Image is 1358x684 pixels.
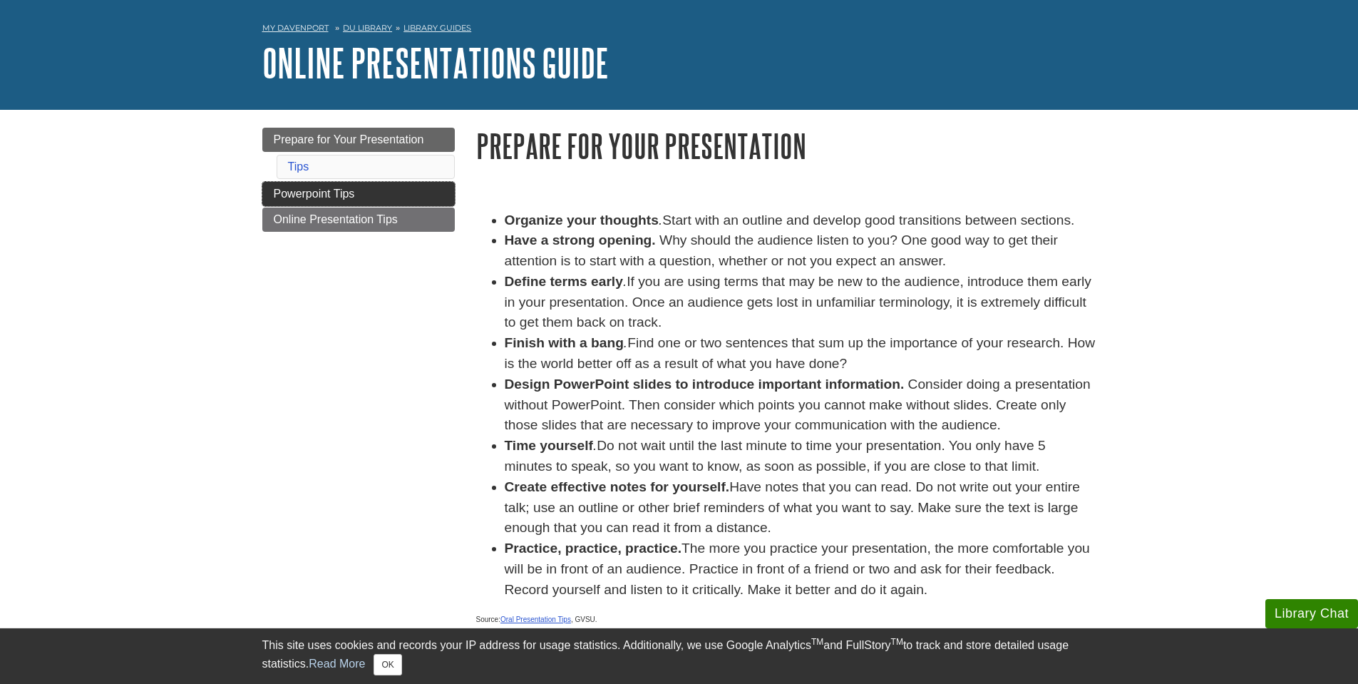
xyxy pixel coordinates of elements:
em: . [623,274,627,289]
li: The more you practice your presentation, the more comfortable you will be in front of an audience... [505,538,1096,600]
li: If you are using terms that may be new to the audience, introduce them early in your presentation... [505,272,1096,333]
strong: Organize your thoughts [505,213,659,228]
sup: TM [891,637,903,647]
strong: Finish with a bang [505,335,624,350]
a: Read More [309,658,365,670]
button: Close [374,654,401,675]
a: DU Library [343,23,392,33]
span: Online Presentation Tips [274,213,398,225]
strong: Time yourself [505,438,593,453]
a: Online Presentations Guide [262,41,609,85]
strong: Have a strong opening. [505,233,656,247]
li: Consider doing a presentation without PowerPoint. Then consider which points you cannot make with... [505,374,1096,436]
strong: Design PowerPoint slides to introduce important information. [505,377,905,392]
a: Prepare for Your Presentation [262,128,455,152]
span: Powerpoint Tips [274,188,355,200]
li: Find one or two sentences that sum up the importance of your research. How is the world better of... [505,333,1096,374]
a: My Davenport [262,22,329,34]
strong: Create effective notes for yourself. [505,479,730,494]
a: Online Presentation Tips [262,208,455,232]
span: Prepare for Your Presentation [274,133,424,146]
li: Have notes that you can read. Do not write out your entire talk; use an outline or other brief re... [505,477,1096,538]
li: Start with an outline and develop good transitions between sections. [505,210,1096,231]
a: Library Guides [403,23,471,33]
div: Guide Page Menu [262,128,455,232]
span: Source: , GVSU. [476,616,597,623]
a: Tips [288,160,309,173]
li: Do not wait until the last minute to time your presentation. You only have 5 minutes to speak, so... [505,436,1096,477]
div: This site uses cookies and records your IP address for usage statistics. Additionally, we use Goo... [262,637,1096,675]
em: . [624,335,627,350]
strong: Practice, practice, practice. [505,541,682,556]
button: Library Chat [1265,599,1358,628]
strong: Define terms early [505,274,623,289]
a: Oral Presentation Tips [500,616,571,623]
li: Why should the audience listen to you? One good way to get their attention is to start with a que... [505,230,1096,272]
em: . [659,213,662,228]
a: Powerpoint Tips [262,182,455,206]
h1: Prepare for Your Presentation [476,128,1096,164]
sup: TM [811,637,823,647]
nav: breadcrumb [262,19,1096,41]
em: . [593,438,597,453]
